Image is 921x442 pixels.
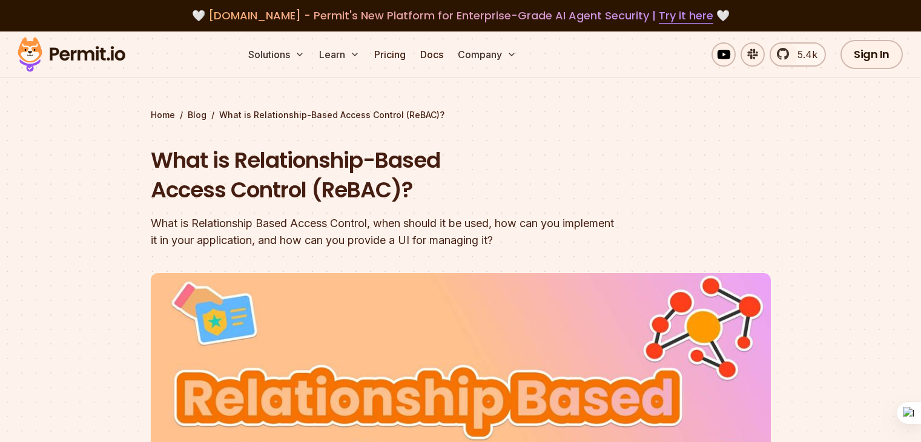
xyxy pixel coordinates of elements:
span: 5.4k [790,47,817,62]
img: Permit logo [12,34,131,75]
a: Sign In [840,40,903,69]
a: Blog [188,109,206,121]
div: / / [151,109,771,121]
div: What is Relationship Based Access Control, when should it be used, how can you implement it in yo... [151,215,616,249]
span: [DOMAIN_NAME] - Permit's New Platform for Enterprise-Grade AI Agent Security | [208,8,713,23]
button: Learn [314,42,365,67]
div: 🤍 🤍 [29,7,892,24]
a: Home [151,109,175,121]
a: Try it here [659,8,713,24]
a: Pricing [369,42,411,67]
a: Docs [415,42,448,67]
h1: What is Relationship-Based Access Control (ReBAC)? [151,145,616,205]
button: Solutions [243,42,309,67]
a: 5.4k [770,42,826,67]
button: Company [453,42,521,67]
